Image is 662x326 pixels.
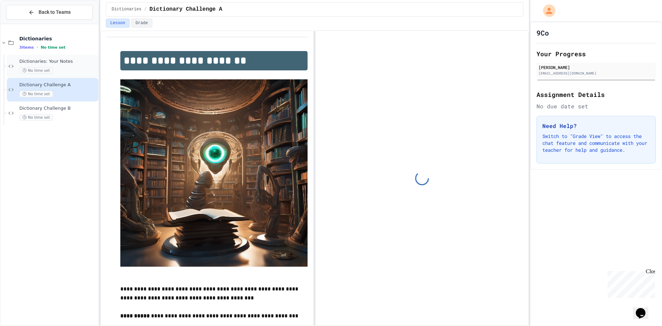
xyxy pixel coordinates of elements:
[6,5,93,20] button: Back to Teams
[542,133,650,154] p: Switch to "Grade View" to access the chat feature and communicate with your teacher for help and ...
[37,45,38,50] span: •
[106,19,130,28] button: Lesson
[41,45,66,50] span: No time set
[539,64,654,70] div: [PERSON_NAME]
[131,19,152,28] button: Grade
[633,298,655,319] iframe: chat widget
[19,45,34,50] span: 3 items
[19,82,97,88] span: Dictionary Challenge A
[19,36,97,42] span: Dictionaries
[536,49,656,59] h2: Your Progress
[19,67,53,74] span: No time set
[536,102,656,110] div: No due date set
[19,59,97,65] span: Dictionaries: Your Notes
[536,90,656,99] h2: Assignment Details
[39,9,71,16] span: Back to Teams
[19,106,97,111] span: Dictionary Challenge B
[3,3,48,44] div: Chat with us now!Close
[536,3,557,19] div: My Account
[19,114,53,121] span: No time set
[536,28,549,38] h1: 9Co
[112,7,141,12] span: Dictionaries
[542,122,650,130] h3: Need Help?
[19,91,53,97] span: No time set
[149,5,222,13] span: Dictionary Challenge A
[144,7,147,12] span: /
[605,268,655,298] iframe: chat widget
[539,71,654,76] div: [EMAIL_ADDRESS][DOMAIN_NAME]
